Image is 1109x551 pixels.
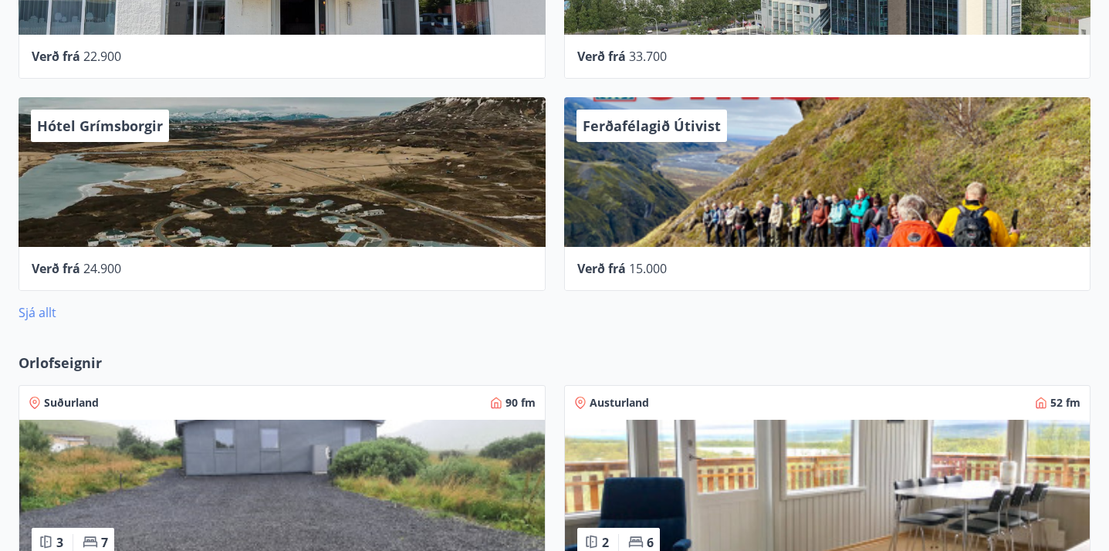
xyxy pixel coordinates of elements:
[19,353,102,373] span: Orlofseignir
[37,117,163,135] span: Hótel Grímsborgir
[629,260,667,277] span: 15.000
[590,395,649,411] span: Austurland
[32,260,80,277] span: Verð frá
[577,48,626,65] span: Verð frá
[1050,395,1080,411] span: 52 fm
[577,260,626,277] span: Verð frá
[101,534,108,551] span: 7
[629,48,667,65] span: 33.700
[647,534,654,551] span: 6
[583,117,721,135] span: Ferðafélagið Útivist
[602,534,609,551] span: 2
[44,395,99,411] span: Suðurland
[32,48,80,65] span: Verð frá
[56,534,63,551] span: 3
[83,48,121,65] span: 22.900
[505,395,536,411] span: 90 fm
[19,304,56,321] a: Sjá allt
[83,260,121,277] span: 24.900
